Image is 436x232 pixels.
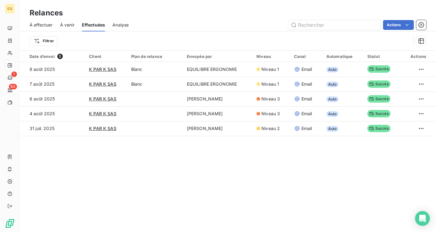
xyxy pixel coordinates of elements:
[326,126,339,132] span: Auto
[127,62,183,77] td: Blanc
[367,110,390,117] span: Succès
[89,111,116,116] span: K PAR K SAS
[261,96,280,102] span: Niveau 3
[5,4,15,14] div: EQ
[20,77,85,92] td: 7 août 2025
[60,22,75,28] span: À venir
[127,77,183,92] td: Blanc
[326,111,339,117] span: Auto
[20,92,85,106] td: 6 août 2025
[326,67,339,72] span: Auto
[301,125,312,132] span: Email
[301,66,312,72] span: Email
[57,54,63,59] span: 5
[11,71,17,77] span: 1
[404,54,426,59] div: Actions
[183,92,253,106] td: [PERSON_NAME]
[131,54,180,59] div: Plan de relance
[30,7,63,18] h3: Relances
[5,73,14,83] a: 1
[301,111,312,117] span: Email
[89,96,116,101] span: K PAR K SAS
[301,81,312,87] span: Email
[367,54,397,59] div: Statut
[187,54,249,59] div: Envoyée par
[326,82,339,87] span: Auto
[367,125,390,132] span: Succès
[383,20,414,30] button: Actions
[326,54,360,59] div: Automatique
[294,54,319,59] div: Canal
[20,106,85,121] td: 4 août 2025
[256,54,286,59] div: Niveau
[20,62,85,77] td: 8 août 2025
[183,62,253,77] td: EQUILIBRE ERGONOMIE
[288,20,381,30] input: Rechercher
[112,22,129,28] span: Analyse
[30,36,58,46] button: Filtrer
[5,218,15,228] img: Logo LeanPay
[20,121,85,136] td: 31 juil. 2025
[9,84,17,89] span: 83
[5,85,14,95] a: 83
[261,111,280,117] span: Niveau 3
[89,126,116,131] span: K PAR K SAS
[89,67,116,72] span: K PAR K SAS
[367,65,390,73] span: Succès
[261,66,279,72] span: Niveau 1
[82,22,105,28] span: Effectuées
[89,54,101,59] span: Client
[30,22,53,28] span: À effectuer
[367,80,390,88] span: Succès
[415,211,430,226] div: Open Intercom Messenger
[261,125,280,132] span: Niveau 2
[367,95,390,103] span: Succès
[261,81,279,87] span: Niveau 1
[89,81,116,87] span: K PAR K SAS
[183,77,253,92] td: EQUILIBRE ERGONOMIE
[30,54,82,59] div: Date d’envoi
[326,96,339,102] span: Auto
[183,106,253,121] td: [PERSON_NAME]
[301,96,312,102] span: Email
[183,121,253,136] td: [PERSON_NAME]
